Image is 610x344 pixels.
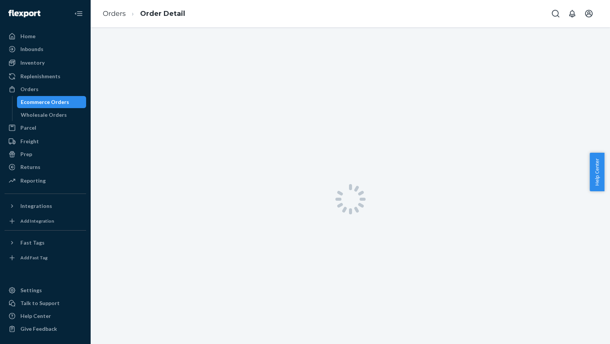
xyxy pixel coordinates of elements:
[548,6,563,21] button: Open Search Box
[5,252,86,264] a: Add Fast Tag
[5,323,86,335] button: Give Feedback
[5,215,86,227] a: Add Integration
[5,148,86,160] a: Prep
[5,161,86,173] a: Returns
[20,299,60,307] div: Talk to Support
[20,254,48,261] div: Add Fast Tag
[21,111,67,119] div: Wholesale Orders
[581,6,596,21] button: Open account menu
[5,57,86,69] a: Inventory
[5,70,86,82] a: Replenishments
[20,59,45,67] div: Inventory
[20,33,36,40] div: Home
[5,284,86,296] a: Settings
[20,177,46,184] div: Reporting
[17,96,86,108] a: Ecommerce Orders
[5,135,86,147] a: Freight
[20,239,45,246] div: Fast Tags
[5,122,86,134] a: Parcel
[565,6,580,21] button: Open notifications
[20,163,40,171] div: Returns
[20,138,39,145] div: Freight
[5,43,86,55] a: Inbounds
[5,237,86,249] button: Fast Tags
[20,325,57,333] div: Give Feedback
[20,150,32,158] div: Prep
[20,124,36,132] div: Parcel
[5,30,86,42] a: Home
[20,45,43,53] div: Inbounds
[97,3,191,25] ol: breadcrumbs
[8,10,40,17] img: Flexport logo
[5,297,86,309] button: Talk to Support
[71,6,86,21] button: Close Navigation
[140,9,185,18] a: Order Detail
[21,98,69,106] div: Ecommerce Orders
[590,153,604,191] button: Help Center
[20,85,39,93] div: Orders
[5,83,86,95] a: Orders
[17,109,86,121] a: Wholesale Orders
[20,202,52,210] div: Integrations
[5,200,86,212] button: Integrations
[20,73,60,80] div: Replenishments
[20,218,54,224] div: Add Integration
[5,175,86,187] a: Reporting
[103,9,126,18] a: Orders
[20,287,42,294] div: Settings
[5,310,86,322] a: Help Center
[20,312,51,320] div: Help Center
